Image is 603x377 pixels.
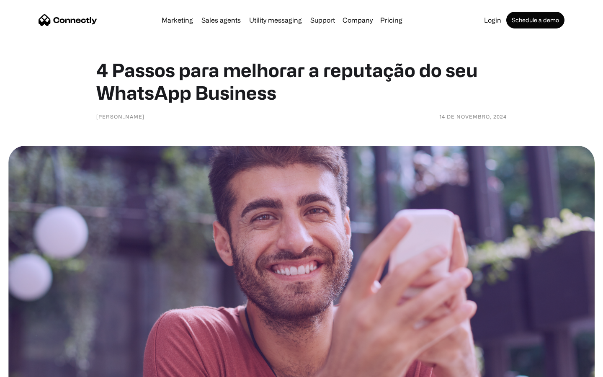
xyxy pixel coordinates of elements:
[96,59,507,104] h1: 4 Passos para melhorar a reputação do seu WhatsApp Business
[343,14,373,26] div: Company
[96,112,144,121] div: [PERSON_NAME]
[439,112,507,121] div: 14 de novembro, 2024
[158,17,196,23] a: Marketing
[377,17,406,23] a: Pricing
[8,362,50,374] aside: Language selected: English
[17,362,50,374] ul: Language list
[481,17,505,23] a: Login
[198,17,244,23] a: Sales agents
[246,17,305,23] a: Utility messaging
[506,12,564,28] a: Schedule a demo
[307,17,338,23] a: Support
